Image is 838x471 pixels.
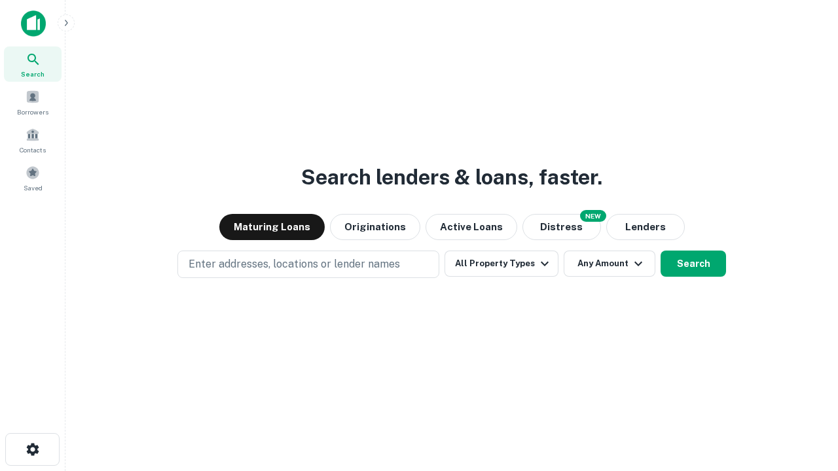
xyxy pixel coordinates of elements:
[4,46,62,82] a: Search
[522,214,601,240] button: Search distressed loans with lien and other non-mortgage details.
[20,145,46,155] span: Contacts
[445,251,558,277] button: All Property Types
[24,183,43,193] span: Saved
[21,10,46,37] img: capitalize-icon.png
[580,210,606,222] div: NEW
[606,214,685,240] button: Lenders
[773,366,838,429] iframe: Chat Widget
[177,251,439,278] button: Enter addresses, locations or lender names
[661,251,726,277] button: Search
[301,162,602,193] h3: Search lenders & loans, faster.
[426,214,517,240] button: Active Loans
[21,69,45,79] span: Search
[4,84,62,120] a: Borrowers
[219,214,325,240] button: Maturing Loans
[330,214,420,240] button: Originations
[564,251,655,277] button: Any Amount
[189,256,400,272] p: Enter addresses, locations or lender names
[4,160,62,196] a: Saved
[4,122,62,158] a: Contacts
[17,107,48,117] span: Borrowers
